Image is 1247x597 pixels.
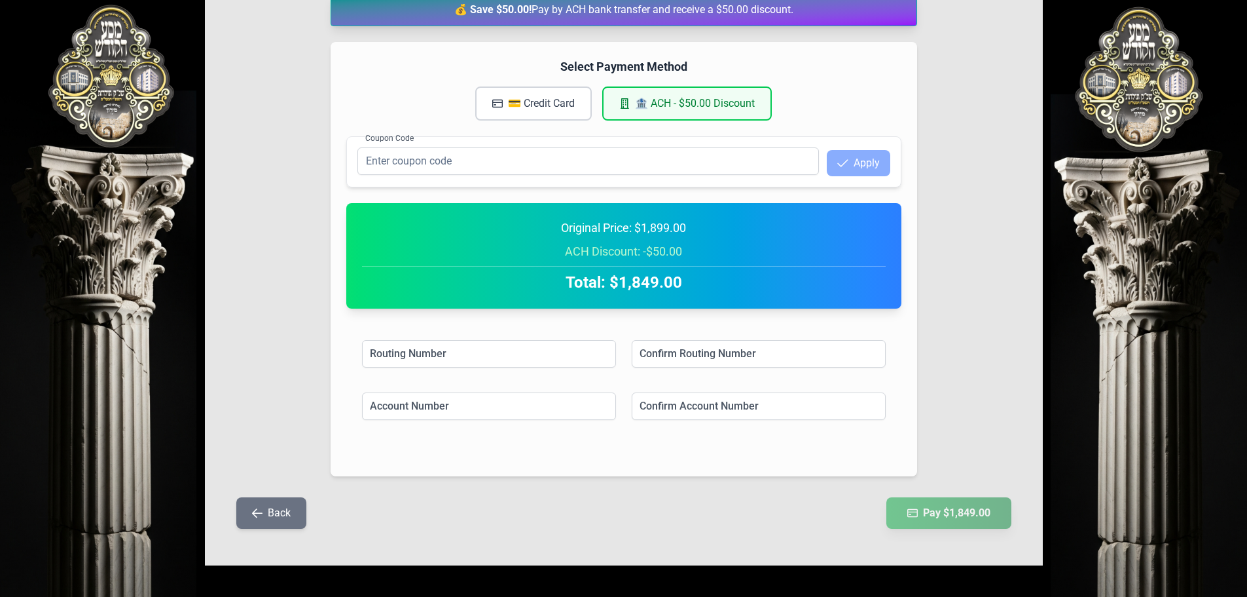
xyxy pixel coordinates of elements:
[357,147,819,175] input: Enter coupon code
[362,219,886,237] div: Original Price: $1,899.00
[602,87,772,121] button: 🏦 ACH - $50.00 Discount
[454,3,532,16] strong: 💰 Save $50.00!
[475,87,592,121] button: 💳 Credit Card
[236,497,306,529] button: Back
[886,497,1011,529] button: Pay $1,849.00
[362,242,886,261] div: ACH Discount: -$50.00
[827,150,890,176] button: Apply
[362,272,886,293] h2: Total: $1,849.00
[346,58,901,76] h4: Select Payment Method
